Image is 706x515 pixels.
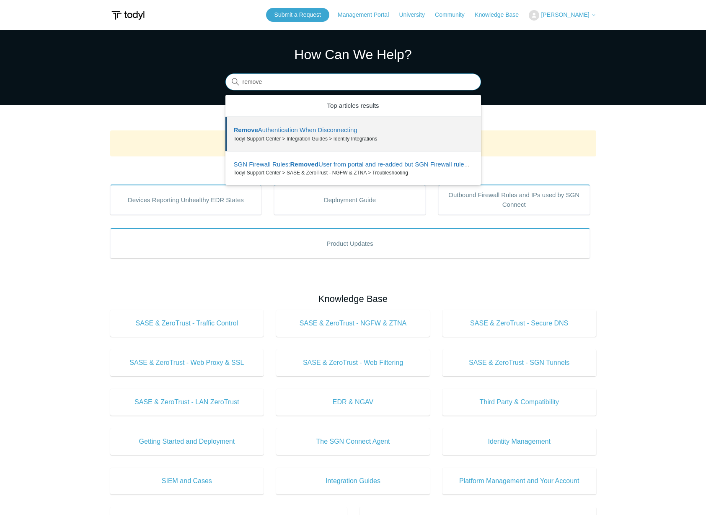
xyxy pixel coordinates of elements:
[442,349,596,376] a: SASE & ZeroTrust - SGN Tunnels
[442,310,596,337] a: SASE & ZeroTrust - Secure DNS
[541,11,589,18] span: [PERSON_NAME]
[455,397,584,407] span: Third Party & Compatibility
[290,161,319,168] em: Removed
[123,437,251,447] span: Getting Started and Deployment
[225,44,481,65] h1: How Can We Help?
[455,476,584,486] span: Platform Management and Your Account
[455,358,584,368] span: SASE & ZeroTrust - SGN Tunnels
[123,318,251,328] span: SASE & ZeroTrust - Traffic Control
[276,349,430,376] a: SASE & ZeroTrust - Web Filtering
[234,126,258,133] em: Remove
[123,476,251,486] span: SIEM and Cases
[266,8,329,22] a: Submit a Request
[435,10,473,19] a: Community
[276,468,430,494] a: Integration Guides
[274,185,426,215] a: Deployment Guide
[123,358,251,368] span: SASE & ZeroTrust - Web Proxy & SSL
[110,428,264,455] a: Getting Started and Deployment
[289,397,417,407] span: EDR & NGAV
[475,10,527,19] a: Knowledge Base
[276,310,430,337] a: SASE & ZeroTrust - NGFW & ZTNA
[234,135,473,143] zd-autocomplete-breadcrumbs-multibrand: Todyl Support Center > Integration Guides > Identity Integrations
[110,468,264,494] a: SIEM and Cases
[110,163,596,177] h2: Popular Articles
[225,95,481,117] zd-autocomplete-header: Top articles results
[399,10,433,19] a: University
[110,185,262,215] a: Devices Reporting Unhealthy EDR States
[110,228,590,258] a: Product Updates
[338,10,397,19] a: Management Portal
[289,358,417,368] span: SASE & ZeroTrust - Web Filtering
[123,397,251,407] span: SASE & ZeroTrust - LAN ZeroTrust
[110,310,264,337] a: SASE & ZeroTrust - Traffic Control
[110,292,596,306] h2: Knowledge Base
[234,161,540,169] zd-autocomplete-title-multibrand: Suggested result 2 SGN Firewall Rules: Removed User from portal and re-added but SGN Firewall rul...
[110,349,264,376] a: SASE & ZeroTrust - Web Proxy & SSL
[234,169,473,177] zd-autocomplete-breadcrumbs-multibrand: Todyl Support Center > SASE & ZeroTrust - NGFW & ZTNA > Troubleshooting
[289,437,417,447] span: The SGN Connect Agent
[289,318,417,328] span: SASE & ZeroTrust - NGFW & ZTNA
[234,126,357,135] zd-autocomplete-title-multibrand: Suggested result 1 Remove Authentication When Disconnecting
[529,10,596,21] button: [PERSON_NAME]
[442,468,596,494] a: Platform Management and Your Account
[455,437,584,447] span: Identity Management
[289,476,417,486] span: Integration Guides
[442,428,596,455] a: Identity Management
[110,389,264,416] a: SASE & ZeroTrust - LAN ZeroTrust
[455,318,584,328] span: SASE & ZeroTrust - Secure DNS
[442,389,596,416] a: Third Party & Compatibility
[276,428,430,455] a: The SGN Connect Agent
[225,74,481,91] input: Search
[438,185,590,215] a: Outbound Firewall Rules and IPs used by SGN Connect
[276,389,430,416] a: EDR & NGAV
[110,8,146,23] img: Todyl Support Center Help Center home page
